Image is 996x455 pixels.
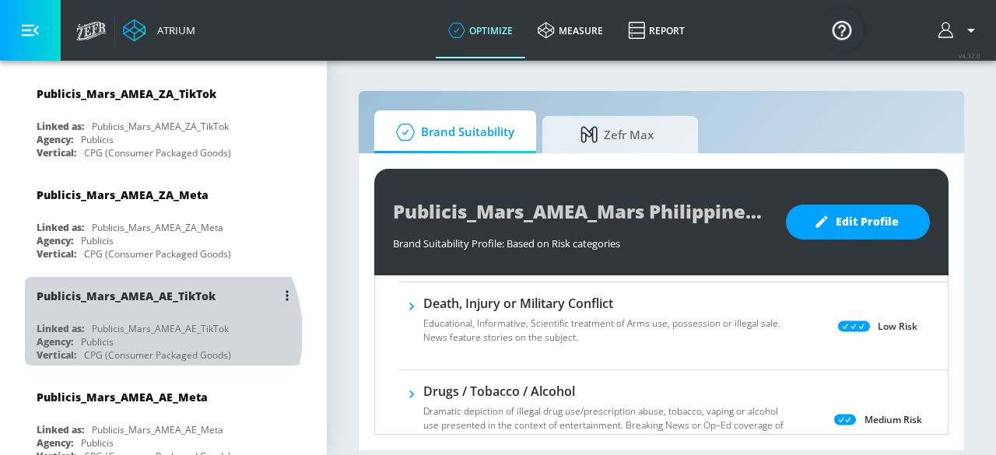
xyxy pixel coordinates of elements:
[423,383,787,400] h6: Drugs / Tobacco / Alcohol
[423,317,787,345] p: Educational, Informative, Scientific treatment of Arms use, possession or illegal sale. News feat...
[25,75,302,163] div: Publicis_Mars_AMEA_ZA_TikTokLinked as:Publicis_Mars_AMEA_ZA_TikTokAgency:PublicisVertical:CPG (Co...
[92,423,223,436] div: Publicis_Mars_AMEA_AE_Meta
[151,23,195,37] div: Atrium
[615,2,697,58] a: Report
[81,436,114,450] div: Publicis
[84,348,231,362] div: CPG (Consumer Packaged Goods)
[37,234,73,247] div: Agency:
[878,318,917,334] p: Low Risk
[37,289,216,303] div: Publicis_Mars_AMEA_AE_TikTok
[436,2,525,58] a: optimize
[786,205,930,240] button: Edit Profile
[92,221,223,234] div: Publicis_Mars_AMEA_ZA_Meta
[37,133,73,146] div: Agency:
[37,120,84,133] div: Linked as:
[525,2,615,58] a: measure
[423,295,787,354] div: Death, Injury or Military ConflictEducational, Informative, Scientific treatment of Arms use, pos...
[37,423,84,436] div: Linked as:
[84,247,231,261] div: CPG (Consumer Packaged Goods)
[820,8,864,51] button: Open Resource Center
[25,176,302,264] div: Publicis_Mars_AMEA_ZA_MetaLinked as:Publicis_Mars_AMEA_ZA_MetaAgency:PublicisVertical:CPG (Consum...
[92,120,229,133] div: Publicis_Mars_AMEA_ZA_TikTok
[817,212,899,232] span: Edit Profile
[25,277,302,366] div: Publicis_Mars_AMEA_AE_TikTokLinked as:Publicis_Mars_AMEA_AE_TikTokAgency:PublicisVertical:CPG (Co...
[37,86,216,101] div: Publicis_Mars_AMEA_ZA_TikTok
[81,234,114,247] div: Publicis
[423,295,787,312] h6: Death, Injury or Military Conflict
[92,322,229,335] div: Publicis_Mars_AMEA_AE_TikTok
[37,247,76,261] div: Vertical:
[81,335,114,348] div: Publicis
[37,187,209,202] div: Publicis_Mars_AMEA_ZA_Meta
[37,322,84,335] div: Linked as:
[37,348,76,362] div: Vertical:
[558,116,676,153] span: Zefr Max
[37,221,84,234] div: Linked as:
[37,146,76,159] div: Vertical:
[864,411,922,428] p: Medium Risk
[84,146,231,159] div: CPG (Consumer Packaged Goods)
[81,133,114,146] div: Publicis
[393,229,770,250] div: Brand Suitability Profile: Based on Risk categories
[123,19,195,42] a: Atrium
[423,404,787,446] p: Dramatic depiction of illegal drug use/prescription abuse, tobacco, vaping or alcohol use present...
[37,436,73,450] div: Agency:
[390,114,514,151] span: Brand Suitability
[37,390,208,404] div: Publicis_Mars_AMEA_AE_Meta
[37,335,73,348] div: Agency:
[959,51,980,60] span: v 4.32.0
